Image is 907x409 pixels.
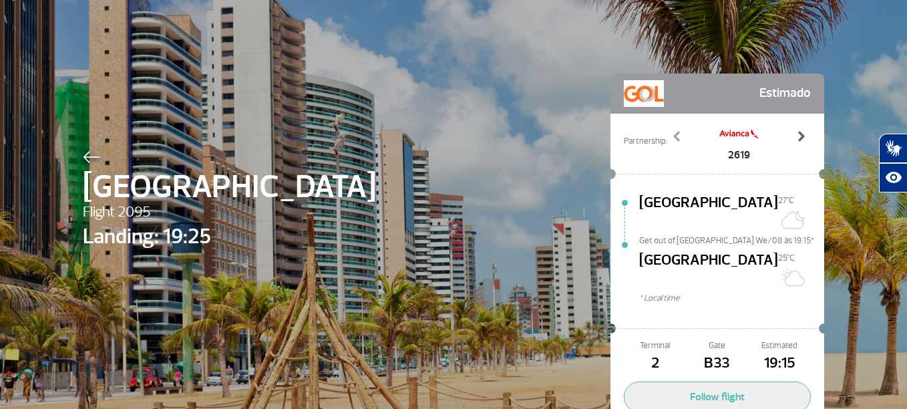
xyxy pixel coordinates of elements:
span: 25°C [778,253,795,263]
div: Plugin de acessibilidade da Hand Talk. [879,134,907,192]
img: Céu limpo [778,207,805,233]
span: Partnership: [624,135,667,148]
span: 2 [624,352,686,375]
button: Abrir tradutor de língua de sinais. [879,134,907,163]
span: 19:15 [749,352,811,375]
span: [GEOGRAPHIC_DATA] [639,192,778,235]
button: Abrir recursos assistivos. [879,163,907,192]
span: Landing: 19:25 [83,221,376,253]
span: 27°C [778,195,794,206]
span: [GEOGRAPHIC_DATA] [639,249,778,292]
span: Estimado [759,80,811,107]
span: Get out of [GEOGRAPHIC_DATA] We/08 às 19:15* [639,235,824,244]
span: Gate [686,339,748,352]
span: [GEOGRAPHIC_DATA] [83,163,376,211]
span: 2619 [719,147,759,163]
span: B33 [686,352,748,375]
img: Sol com muitas nuvens [778,264,805,291]
span: * Local time [639,292,824,305]
span: Flight 2095 [83,201,376,224]
span: Terminal [624,339,686,352]
span: Estimated [749,339,811,352]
